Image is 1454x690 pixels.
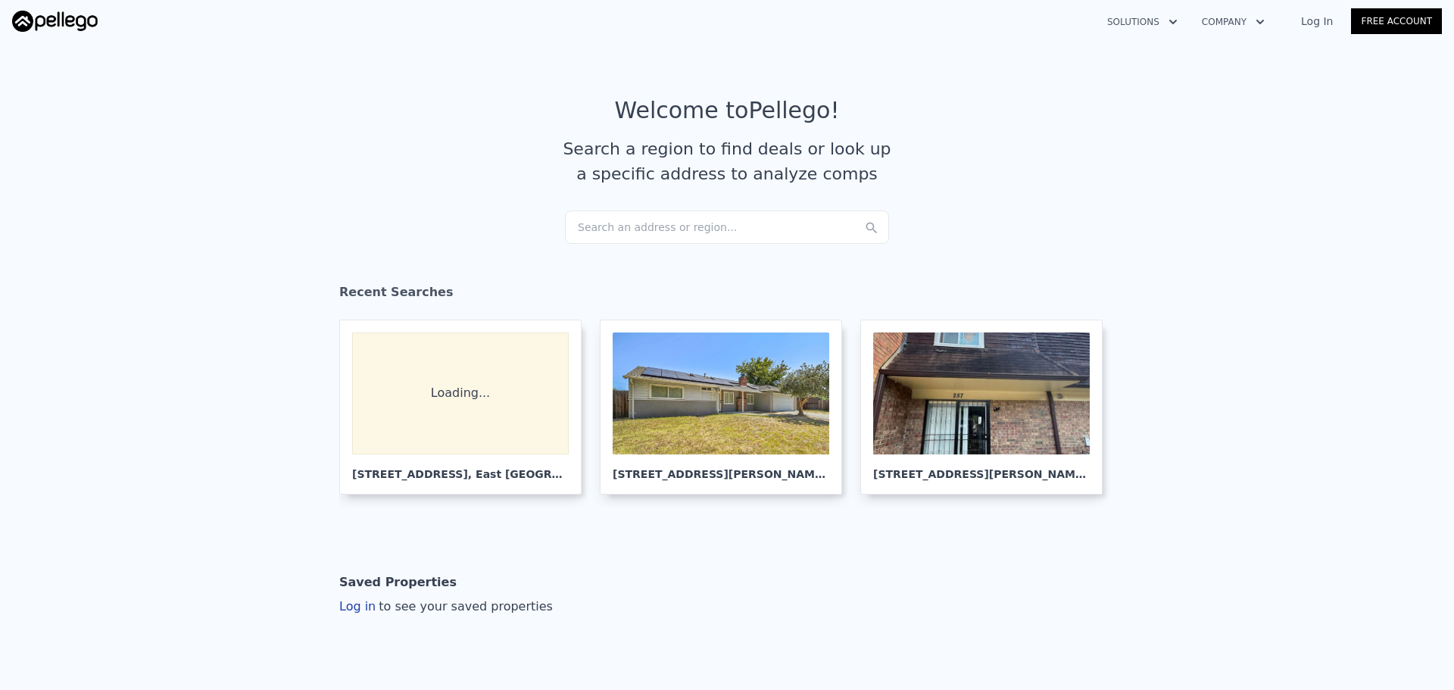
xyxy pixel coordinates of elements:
[376,599,553,614] span: to see your saved properties
[860,320,1115,495] a: [STREET_ADDRESS][PERSON_NAME], [GEOGRAPHIC_DATA]
[1283,14,1351,29] a: Log In
[873,454,1090,482] div: [STREET_ADDRESS][PERSON_NAME] , [GEOGRAPHIC_DATA]
[352,333,569,454] div: Loading...
[339,567,457,598] div: Saved Properties
[1095,8,1190,36] button: Solutions
[600,320,854,495] a: [STREET_ADDRESS][PERSON_NAME], [GEOGRAPHIC_DATA]
[352,454,569,482] div: [STREET_ADDRESS] , East [GEOGRAPHIC_DATA]
[339,271,1115,320] div: Recent Searches
[339,320,594,495] a: Loading... [STREET_ADDRESS], East [GEOGRAPHIC_DATA]
[1190,8,1277,36] button: Company
[613,454,829,482] div: [STREET_ADDRESS][PERSON_NAME] , [GEOGRAPHIC_DATA]
[12,11,98,32] img: Pellego
[339,598,553,616] div: Log in
[1351,8,1442,34] a: Free Account
[615,97,840,124] div: Welcome to Pellego !
[565,211,889,244] div: Search an address or region...
[557,136,897,186] div: Search a region to find deals or look up a specific address to analyze comps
